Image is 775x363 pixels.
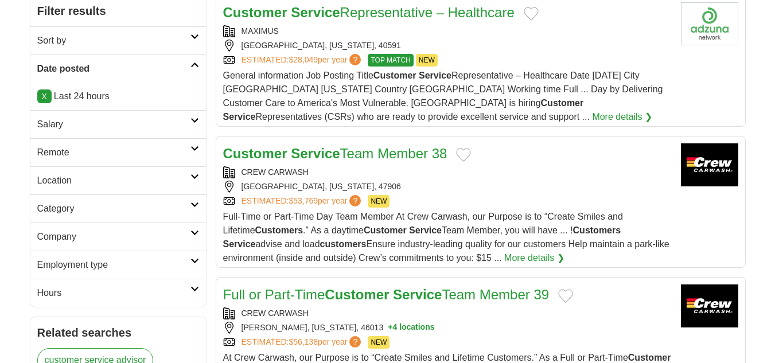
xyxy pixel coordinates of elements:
[349,336,361,348] span: ?
[30,138,206,166] a: Remote
[30,223,206,251] a: Company
[409,225,442,235] strong: Service
[242,167,309,177] a: CREW CARWASH
[37,34,190,48] h2: Sort by
[37,324,199,341] h2: Related searches
[289,55,318,64] span: $28,049
[223,212,669,263] span: Full-Time or Part-Time Day Team Member At Crew Carwash, our Purpose is to “Create Smiles and Life...
[37,89,52,103] a: X
[223,322,672,334] div: [PERSON_NAME], [US_STATE], 46013
[289,337,318,346] span: $56,138
[504,251,564,265] a: More details ❯
[223,40,672,52] div: [GEOGRAPHIC_DATA], [US_STATE], 40591
[681,143,738,186] img: Crew Carwash logo
[368,54,413,67] span: TOP MATCH
[681,284,738,327] img: Crew Carwash logo
[388,322,434,334] button: +4 locations
[573,225,621,235] strong: Customers
[628,353,671,362] strong: Customer
[368,336,390,349] span: NEW
[37,62,190,76] h2: Date posted
[223,287,550,302] a: Full or Part-TimeCustomer ServiceTeam Member 39
[223,25,672,37] div: MAXIMUS
[37,258,190,272] h2: Employment type
[37,118,190,131] h2: Salary
[242,336,364,349] a: ESTIMATED:$56,138per year?
[223,5,287,20] strong: Customer
[349,54,361,65] span: ?
[558,289,573,303] button: Add to favorite jobs
[30,279,206,307] a: Hours
[223,146,287,161] strong: Customer
[223,146,447,161] a: Customer ServiceTeam Member 38
[373,71,416,80] strong: Customer
[223,239,256,249] strong: Service
[37,89,199,103] p: Last 24 hours
[37,146,190,159] h2: Remote
[368,195,390,208] span: NEW
[223,112,256,122] strong: Service
[388,322,392,334] span: +
[242,195,364,208] a: ESTIMATED:$53,769per year?
[242,309,309,318] a: CREW CARWASH
[30,251,206,279] a: Employment type
[349,195,361,206] span: ?
[37,174,190,188] h2: Location
[289,196,318,205] span: $53,769
[30,54,206,83] a: Date posted
[242,54,364,67] a: ESTIMATED:$28,049per year?
[37,286,190,300] h2: Hours
[30,166,206,194] a: Location
[456,148,471,162] button: Add to favorite jobs
[541,98,584,108] strong: Customer
[291,5,340,20] strong: Service
[592,110,652,124] a: More details ❯
[255,225,303,235] strong: Customers
[419,71,451,80] strong: Service
[291,146,340,161] strong: Service
[416,54,438,67] span: NEW
[320,239,367,249] strong: customers
[681,2,738,45] img: Company logo
[37,230,190,244] h2: Company
[364,225,407,235] strong: Customer
[223,71,663,122] span: General information Job Posting Title Representative – Healthcare Date [DATE] City [GEOGRAPHIC_DA...
[30,194,206,223] a: Category
[30,110,206,138] a: Salary
[393,287,442,302] strong: Service
[325,287,389,302] strong: Customer
[524,7,539,21] button: Add to favorite jobs
[37,202,190,216] h2: Category
[223,181,672,193] div: [GEOGRAPHIC_DATA], [US_STATE], 47906
[30,26,206,54] a: Sort by
[223,5,515,20] a: Customer ServiceRepresentative – Healthcare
